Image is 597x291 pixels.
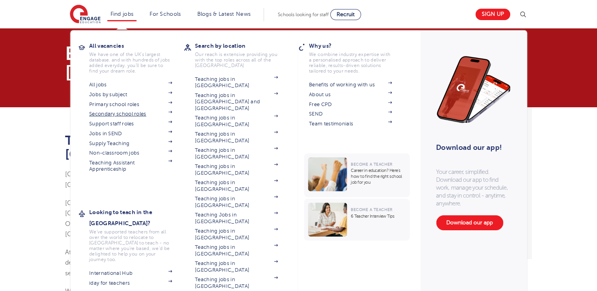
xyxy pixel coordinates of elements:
[351,213,406,219] p: 6 Teacher Interview Tips
[195,40,290,68] a: Search by locationOur reach is extensive providing you with the top roles across all of the [GEOG...
[337,11,355,17] span: Recruit
[309,82,392,88] a: Benefits of working with us
[304,199,412,241] a: Become a Teacher6 Teacher Interview Tips
[110,11,134,17] a: Find jobs
[89,40,184,51] h3: All vacancies
[89,280,172,286] a: iday for teachers
[195,40,290,51] h3: Search by location
[65,249,364,277] span: At Engage Education we are proud to provide our teachers, supply staff and teaching assistants wi...
[195,147,278,160] a: Teaching jobs in [GEOGRAPHIC_DATA]
[195,228,278,241] a: Teaching jobs in [GEOGRAPHIC_DATA]
[195,276,278,289] a: Teaching jobs in [GEOGRAPHIC_DATA]
[195,92,278,112] a: Teaching jobs in [GEOGRAPHIC_DATA] and [GEOGRAPHIC_DATA]
[89,121,172,127] a: Support staff roles
[475,9,510,20] a: Sign up
[436,168,511,207] p: Your career, simplified. Download our app to find work, manage your schedule, and stay in control...
[89,101,172,108] a: Primary school roles
[89,150,172,156] a: Non-classroom jobs
[65,134,372,161] h1: Teaching & Supply Recruitment Agency in [GEOGRAPHIC_DATA], [GEOGRAPHIC_DATA]
[89,40,184,74] a: All vacanciesWe have one of the UK's largest database. and with hundreds of jobs added everyday. ...
[304,153,412,197] a: Become a TeacherCareer in education? Here’s how to find the right school job for you
[195,163,278,176] a: Teaching jobs in [GEOGRAPHIC_DATA]
[436,139,507,156] h3: Download our app!
[197,11,251,17] a: Blogs & Latest News
[65,171,340,188] span: [GEOGRAPHIC_DATA] station, is a simple commute for teachers based in [GEOGRAPHIC_DATA], [GEOGRAPH...
[195,76,278,89] a: Teaching jobs in [GEOGRAPHIC_DATA]
[351,168,406,185] p: Career in education? Here’s how to find the right school job for you
[65,200,370,238] span: [GEOGRAPHIC_DATA]’s location is ideal because not only [GEOGRAPHIC_DATA] itself but also many of ...
[89,207,184,262] a: Looking to teach in the [GEOGRAPHIC_DATA]?We've supported teachers from all over the world to rel...
[89,140,172,147] a: Supply Teaching
[309,111,392,117] a: SEND
[89,111,172,117] a: Secondary school roles
[89,229,172,262] p: We've supported teachers from all over the world to relocate to [GEOGRAPHIC_DATA] to teach - no m...
[309,52,392,74] p: We combine industry expertise with a personalised approach to deliver reliable, results-driven so...
[351,162,392,166] span: Become a Teacher
[351,207,392,212] span: Become a Teacher
[89,52,172,74] p: We have one of the UK's largest database. and with hundreds of jobs added everyday. you'll be sur...
[330,9,361,20] a: Recruit
[309,101,392,108] a: Free CPD
[309,91,392,98] a: About us
[309,40,404,51] h3: Why us?
[65,44,372,82] p: Engage Education [GEOGRAPHIC_DATA]
[89,82,172,88] a: All jobs
[436,215,503,230] a: Download our app
[70,5,101,24] img: Engage Education
[89,160,172,173] a: Teaching Assistant Apprenticeship
[89,207,184,229] h3: Looking to teach in the [GEOGRAPHIC_DATA]?
[309,121,392,127] a: Team testimonials
[195,244,278,257] a: Teaching jobs in [GEOGRAPHIC_DATA]
[150,11,181,17] a: For Schools
[195,260,278,273] a: Teaching jobs in [GEOGRAPHIC_DATA]
[89,270,172,276] a: International Hub
[309,40,404,74] a: Why us?We combine industry expertise with a personalised approach to deliver reliable, results-dr...
[195,131,278,144] a: Teaching jobs in [GEOGRAPHIC_DATA]
[195,196,278,209] a: Teaching jobs in [GEOGRAPHIC_DATA]
[195,115,278,128] a: Teaching jobs in [GEOGRAPHIC_DATA]
[89,91,172,98] a: Jobs by subject
[89,131,172,137] a: Jobs in SEND
[195,212,278,225] a: Teaching Jobs in [GEOGRAPHIC_DATA]
[195,179,278,192] a: Teaching jobs in [GEOGRAPHIC_DATA]
[278,12,329,17] span: Schools looking for staff
[195,52,278,68] p: Our reach is extensive providing you with the top roles across all of the [GEOGRAPHIC_DATA]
